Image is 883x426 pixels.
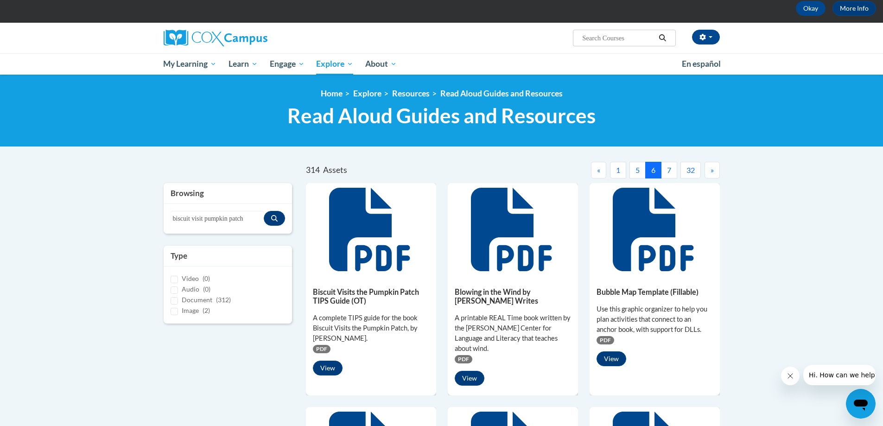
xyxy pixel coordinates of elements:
[513,162,719,178] nav: Pagination Navigation
[182,285,199,293] span: Audio
[676,54,727,74] a: En español
[781,367,800,385] iframe: Close message
[150,53,734,75] div: Main menu
[313,345,330,353] span: PDF
[171,188,286,199] h3: Browsing
[392,89,430,98] a: Resources
[597,165,600,174] span: «
[440,89,563,98] a: Read Aloud Guides and Resources
[597,336,614,344] span: PDF
[182,274,199,282] span: Video
[6,6,75,14] span: Hi. How can we help?
[171,250,286,261] h3: Type
[597,351,626,366] button: View
[581,32,655,44] input: Search Courses
[313,287,429,305] h5: Biscuit Visits the Pumpkin Patch TIPS Guide (OT)
[313,361,343,375] button: View
[203,306,210,314] span: (2)
[270,58,305,70] span: Engage
[455,355,472,363] span: PDF
[164,30,267,46] img: Cox Campus
[306,165,320,175] span: 314
[264,211,285,226] button: Search resources
[229,58,258,70] span: Learn
[321,89,343,98] a: Home
[591,162,606,178] button: Previous
[455,371,484,386] button: View
[164,30,340,46] a: Cox Campus
[163,58,216,70] span: My Learning
[216,296,231,304] span: (312)
[682,59,721,69] span: En español
[680,162,701,178] button: 32
[629,162,646,178] button: 5
[661,162,677,178] button: 7
[316,58,353,70] span: Explore
[796,1,826,16] button: Okay
[310,53,359,75] a: Explore
[455,287,571,305] h5: Blowing in the Wind by [PERSON_NAME] Writes
[222,53,264,75] a: Learn
[287,103,596,128] span: Read Aloud Guides and Resources
[711,165,714,174] span: »
[803,365,876,385] iframe: Message from company
[203,285,210,293] span: (0)
[359,53,403,75] a: About
[323,165,347,175] span: Assets
[365,58,397,70] span: About
[832,1,876,16] a: More Info
[313,313,429,343] div: A complete TIPS guide for the book Biscuit Visits the Pumpkin Patch, by [PERSON_NAME].
[846,389,876,419] iframe: Button to launch messaging window
[597,304,713,335] div: Use this graphic organizer to help you plan activities that connect to an anchor book, with suppo...
[353,89,381,98] a: Explore
[692,30,720,45] button: Account Settings
[597,287,713,296] h5: Bubble Map Template (Fillable)
[171,211,264,227] input: Search resources
[455,313,571,354] div: A printable REAL Time book written by the [PERSON_NAME] Center for Language and Literacy that tea...
[610,162,626,178] button: 1
[645,162,661,178] button: 6
[158,53,223,75] a: My Learning
[182,296,212,304] span: Document
[264,53,311,75] a: Engage
[705,162,720,178] button: Next
[655,32,669,44] button: Search
[203,274,210,282] span: (0)
[182,306,199,314] span: Image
